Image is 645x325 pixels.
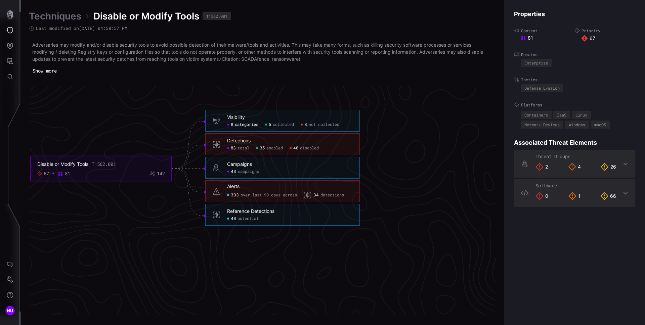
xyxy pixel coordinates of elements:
div: Detections [227,138,251,144]
span: 8 [231,122,233,128]
div: 81 [65,171,70,177]
div: 0 [535,192,548,200]
div: Enterprise [524,61,548,65]
span: disabled [300,146,319,151]
div: 2 [535,163,548,171]
span: total [238,146,249,151]
div: 81 [521,35,574,41]
div: macOS [594,123,606,127]
span: collected [273,122,294,128]
span: 34 [313,193,319,198]
div: 26 [601,163,616,171]
span: Disable or Modify Tools [93,10,199,22]
div: 142 [157,171,165,177]
span: potential [238,216,259,222]
h4: Properties [514,10,635,18]
span: Last modified on [36,26,127,31]
span: 43 [231,169,236,175]
div: Windows [569,123,585,127]
label: Content [514,28,574,33]
span: Software [535,182,557,189]
span: campaigns [238,169,259,175]
div: Network Devices [524,123,560,127]
span: 35 [260,146,265,151]
label: Domains [514,52,635,57]
span: enabled [266,146,283,151]
div: T1562.001 [206,14,227,18]
span: 303 [231,193,239,198]
span: NU [7,307,13,314]
button: Show more [29,66,60,76]
h4: Associated Threat Elements [514,139,635,146]
span: categories [235,122,258,128]
div: T1562.001 [92,161,116,167]
span: detections [320,193,344,198]
div: Campaigns [227,161,252,168]
span: Threat Groups [535,153,570,159]
label: Platforms [514,102,635,107]
p: Adversaries may modify and/or disable security tools to avoid possible detection of their malware... [32,41,492,62]
div: Linux [575,113,587,117]
span: 5 [269,122,271,128]
span: 48 [293,146,298,151]
div: Alerts [227,183,240,189]
div: 66 [600,192,616,200]
div: 4 [568,163,581,171]
div: Containers [524,113,548,117]
span: 3 [304,122,307,128]
div: 67 [44,171,49,177]
span: 83 [231,146,236,151]
div: Disable or Modify Tools [37,161,88,167]
label: Tactics [514,77,635,82]
div: 1 [568,192,580,200]
a: Techniques [29,10,81,22]
button: NU [0,303,20,318]
span: over last 90 days across [241,193,297,198]
div: 67 [581,35,635,42]
label: Priority [574,28,635,33]
div: Visibility [227,114,245,121]
span: not collected [309,122,339,128]
time: [DATE] 04:58:57 PM [79,25,127,31]
div: IaaS [557,113,566,117]
div: Reference Detections [227,208,274,215]
div: Defense Evasion [524,86,560,90]
span: 46 [231,216,236,222]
